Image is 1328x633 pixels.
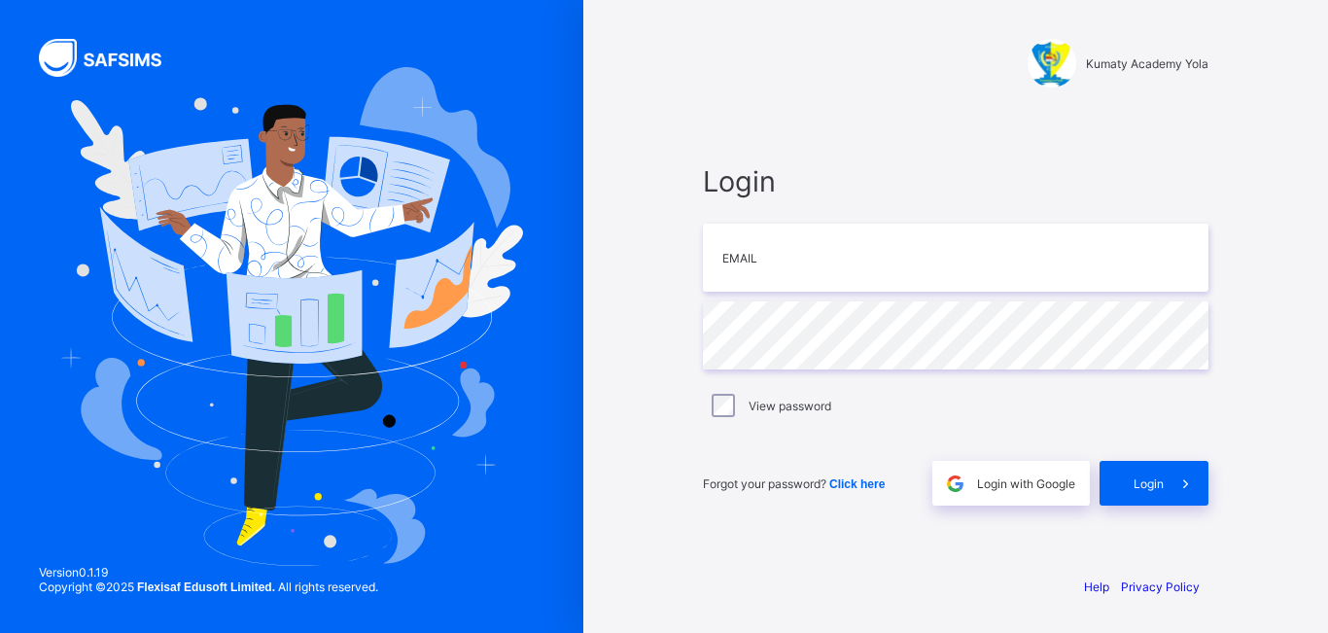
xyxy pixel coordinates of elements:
img: Hero Image [60,67,523,565]
span: Forgot your password? [703,476,885,491]
img: SAFSIMS Logo [39,39,185,77]
label: View password [749,399,831,413]
span: Copyright © 2025 All rights reserved. [39,580,378,594]
span: Login [1134,476,1164,491]
img: google.396cfc9801f0270233282035f929180a.svg [944,473,966,495]
span: Login with Google [977,476,1075,491]
a: Privacy Policy [1121,580,1200,594]
a: Help [1084,580,1109,594]
span: Login [703,164,1208,198]
span: Kumaty Academy Yola [1086,56,1208,71]
a: Click here [829,476,885,491]
span: Click here [829,477,885,491]
strong: Flexisaf Edusoft Limited. [137,580,275,594]
span: Version 0.1.19 [39,565,378,580]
